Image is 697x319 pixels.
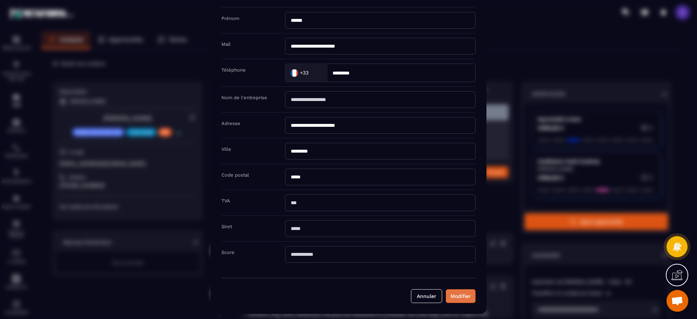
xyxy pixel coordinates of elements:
[285,64,327,82] div: Search for option
[221,41,231,47] label: Mail
[411,289,442,303] button: Annuler
[221,95,267,100] label: Nom de l'entreprise
[221,198,230,203] label: TVA
[221,16,239,21] label: Prénom
[221,146,231,152] label: Ville
[300,69,309,77] span: +33
[667,290,688,312] div: Ouvrir le chat
[287,65,302,80] img: Country Flag
[221,121,240,126] label: Adresse
[221,224,232,229] label: Siret
[221,67,246,73] label: Téléphone
[221,250,235,255] label: Score
[446,289,476,303] button: Modifier
[310,67,319,78] input: Search for option
[221,172,249,178] label: Code postal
